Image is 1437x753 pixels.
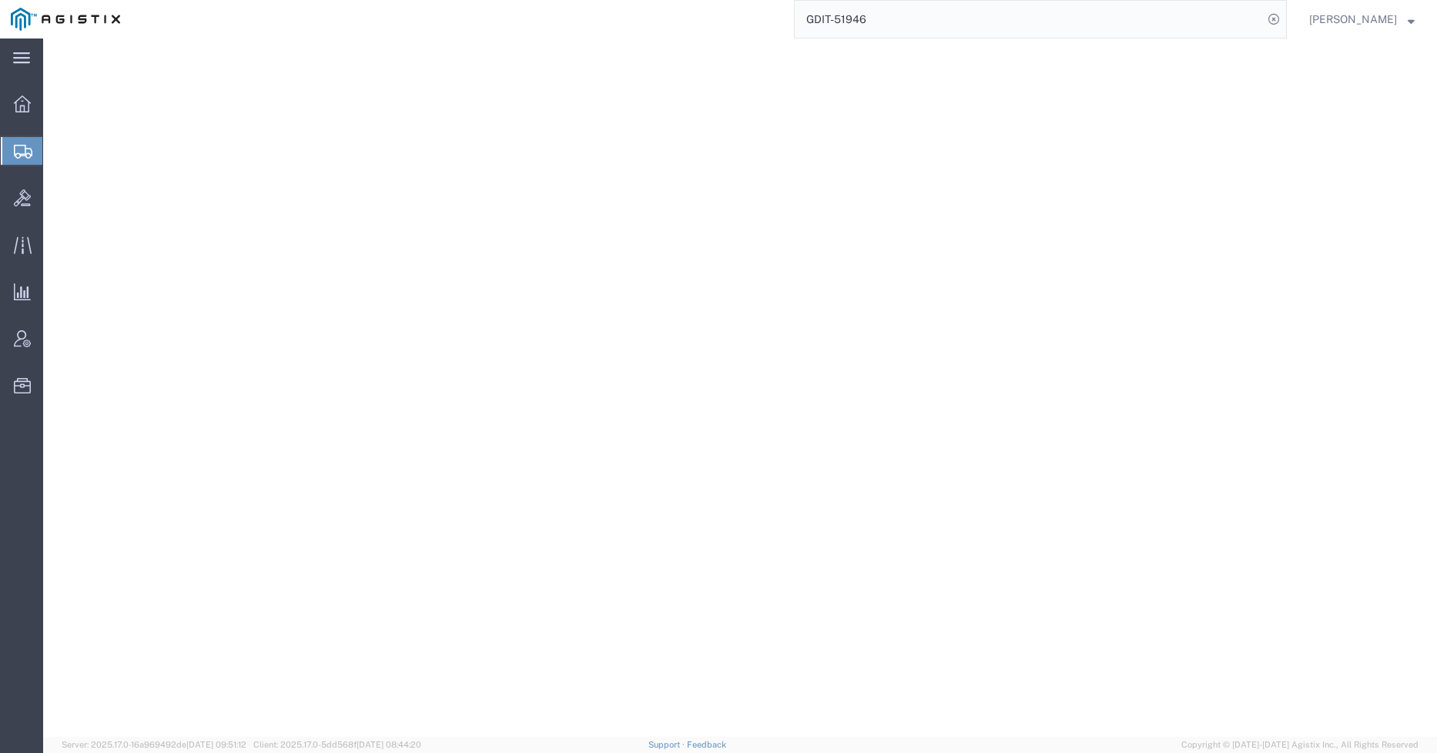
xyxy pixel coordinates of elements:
iframe: FS Legacy Container [43,38,1437,737]
img: logo [11,8,120,31]
a: Feedback [687,740,726,749]
span: Andrew Wacyra [1309,11,1397,28]
a: Support [648,740,687,749]
button: [PERSON_NAME] [1308,10,1415,28]
span: Client: 2025.17.0-5dd568f [253,740,421,749]
span: Server: 2025.17.0-16a969492de [62,740,246,749]
span: Copyright © [DATE]-[DATE] Agistix Inc., All Rights Reserved [1181,738,1419,751]
span: [DATE] 08:44:20 [357,740,421,749]
input: Search for shipment number, reference number [795,1,1263,38]
span: [DATE] 09:51:12 [186,740,246,749]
